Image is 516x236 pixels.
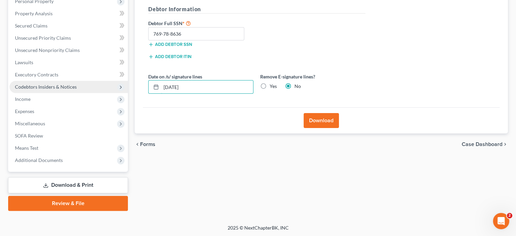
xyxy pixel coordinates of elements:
[148,73,202,80] label: Date on /s/ signature lines
[161,80,253,93] input: MM/DD/YYYY
[15,121,45,126] span: Miscellaneous
[9,32,128,44] a: Unsecured Priority Claims
[260,73,365,80] label: Remove E-signature lines?
[15,35,71,41] span: Unsecured Priority Claims
[15,11,53,16] span: Property Analysis
[135,142,140,147] i: chevron_left
[502,142,508,147] i: chevron_right
[493,213,509,229] iframe: Intercom live chat
[15,108,34,114] span: Expenses
[15,96,31,102] span: Income
[462,142,502,147] span: Case Dashboard
[140,142,155,147] span: Forms
[145,19,257,27] label: Debtor Full SSN
[15,157,63,163] span: Additional Documents
[8,196,128,211] a: Review & File
[15,133,43,139] span: SOFA Review
[304,113,339,128] button: Download
[15,145,38,151] span: Means Test
[9,44,128,56] a: Unsecured Nonpriority Claims
[148,5,365,14] h5: Debtor Information
[270,83,277,90] label: Yes
[8,177,128,193] a: Download & Print
[507,213,512,218] span: 2
[15,47,80,53] span: Unsecured Nonpriority Claims
[9,69,128,81] a: Executory Contracts
[135,142,165,147] button: chevron_left Forms
[15,23,47,29] span: Secured Claims
[9,56,128,69] a: Lawsuits
[148,42,192,47] button: Add debtor SSN
[148,54,191,59] button: Add debtor ITIN
[15,59,33,65] span: Lawsuits
[15,84,77,90] span: Codebtors Insiders & Notices
[462,142,508,147] a: Case Dashboard chevron_right
[9,7,128,20] a: Property Analysis
[294,83,301,90] label: No
[15,72,58,77] span: Executory Contracts
[9,130,128,142] a: SOFA Review
[148,27,244,41] input: XXX-XX-XXXX
[9,20,128,32] a: Secured Claims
